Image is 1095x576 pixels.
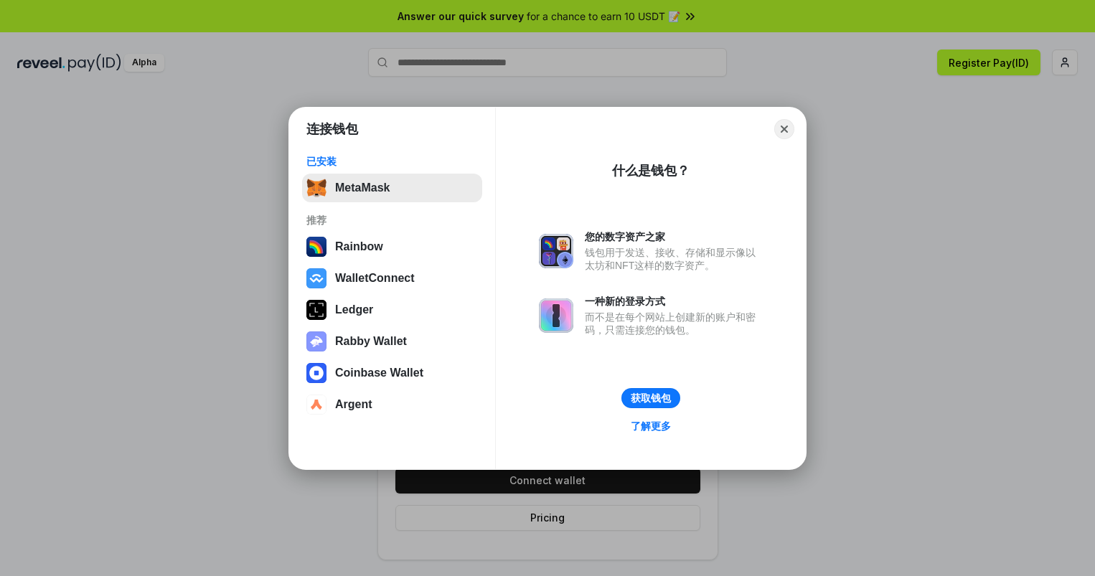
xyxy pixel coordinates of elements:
div: 您的数字资产之家 [585,230,763,243]
div: 什么是钱包？ [612,162,690,179]
div: Rabby Wallet [335,335,407,348]
h1: 连接钱包 [306,121,358,138]
div: WalletConnect [335,272,415,285]
div: 已安装 [306,155,478,168]
div: Ledger [335,303,373,316]
button: Argent [302,390,482,419]
img: svg+xml,%3Csvg%20width%3D%2228%22%20height%3D%2228%22%20viewBox%3D%220%200%2028%2028%22%20fill%3D... [306,363,326,383]
button: MetaMask [302,174,482,202]
img: svg+xml,%3Csvg%20width%3D%22120%22%20height%3D%22120%22%20viewBox%3D%220%200%20120%20120%22%20fil... [306,237,326,257]
button: Rabby Wallet [302,327,482,356]
div: MetaMask [335,181,390,194]
button: Ledger [302,296,482,324]
div: Argent [335,398,372,411]
div: Coinbase Wallet [335,367,423,379]
div: Rainbow [335,240,383,253]
img: svg+xml,%3Csvg%20width%3D%2228%22%20height%3D%2228%22%20viewBox%3D%220%200%2028%2028%22%20fill%3D... [306,395,326,415]
button: WalletConnect [302,264,482,293]
img: svg+xml,%3Csvg%20xmlns%3D%22http%3A%2F%2Fwww.w3.org%2F2000%2Fsvg%22%20fill%3D%22none%22%20viewBox... [539,234,573,268]
img: svg+xml,%3Csvg%20xmlns%3D%22http%3A%2F%2Fwww.w3.org%2F2000%2Fsvg%22%20fill%3D%22none%22%20viewBox... [539,298,573,333]
img: svg+xml,%3Csvg%20xmlns%3D%22http%3A%2F%2Fwww.w3.org%2F2000%2Fsvg%22%20width%3D%2228%22%20height%3... [306,300,326,320]
a: 了解更多 [622,417,680,435]
div: 而不是在每个网站上创建新的账户和密码，只需连接您的钱包。 [585,311,763,336]
img: svg+xml,%3Csvg%20fill%3D%22none%22%20height%3D%2233%22%20viewBox%3D%220%200%2035%2033%22%20width%... [306,178,326,198]
div: 了解更多 [631,420,671,433]
img: svg+xml,%3Csvg%20xmlns%3D%22http%3A%2F%2Fwww.w3.org%2F2000%2Fsvg%22%20fill%3D%22none%22%20viewBox... [306,331,326,351]
div: 钱包用于发送、接收、存储和显示像以太坊和NFT这样的数字资产。 [585,246,763,272]
button: Close [774,119,794,139]
img: svg+xml,%3Csvg%20width%3D%2228%22%20height%3D%2228%22%20viewBox%3D%220%200%2028%2028%22%20fill%3D... [306,268,326,288]
div: 推荐 [306,214,478,227]
button: 获取钱包 [621,388,680,408]
button: Coinbase Wallet [302,359,482,387]
div: 获取钱包 [631,392,671,405]
button: Rainbow [302,232,482,261]
div: 一种新的登录方式 [585,295,763,308]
